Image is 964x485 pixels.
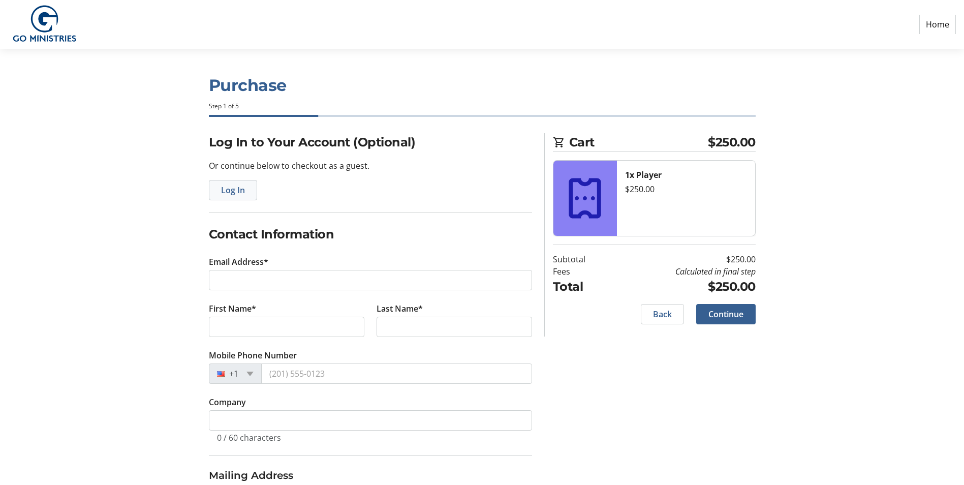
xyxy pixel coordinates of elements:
td: Calculated in final step [611,265,756,278]
div: $250.00 [625,183,747,195]
h2: Log In to Your Account (Optional) [209,133,532,151]
label: Mobile Phone Number [209,349,297,361]
span: Continue [708,308,743,320]
label: Company [209,396,246,408]
button: Log In [209,180,257,200]
label: First Name* [209,302,256,315]
input: (201) 555-0123 [261,363,532,384]
td: Total [553,278,611,296]
label: Last Name* [377,302,423,315]
div: Step 1 of 5 [209,102,756,111]
span: Log In [221,184,245,196]
button: Continue [696,304,756,324]
strong: 1x Player [625,169,662,180]
td: $250.00 [611,253,756,265]
img: GO Ministries, Inc's Logo [8,4,80,45]
td: Subtotal [553,253,611,265]
h2: Contact Information [209,225,532,244]
span: Cart [569,133,708,151]
h1: Purchase [209,73,756,98]
p: Or continue below to checkout as a guest. [209,160,532,172]
label: Email Address* [209,256,268,268]
td: Fees [553,265,611,278]
tr-character-limit: 0 / 60 characters [217,432,281,443]
a: Home [919,15,956,34]
span: Back [653,308,672,320]
span: $250.00 [708,133,756,151]
h3: Mailing Address [209,468,532,483]
button: Back [641,304,684,324]
td: $250.00 [611,278,756,296]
